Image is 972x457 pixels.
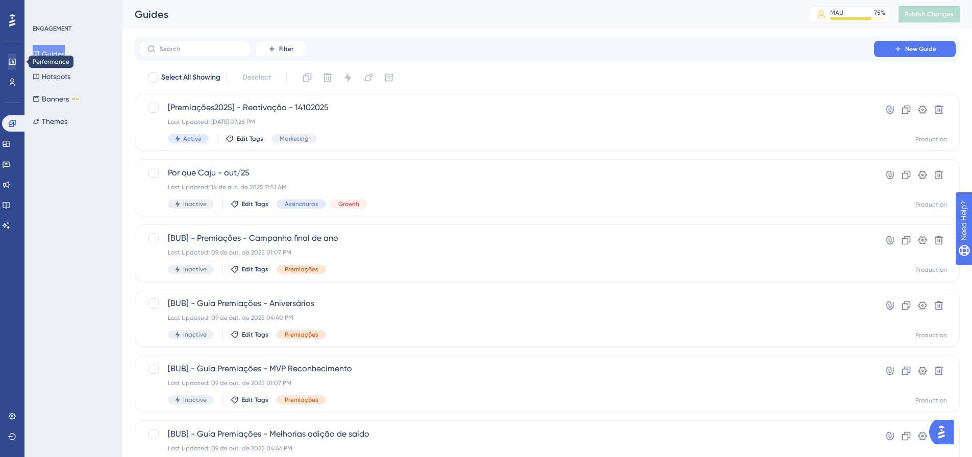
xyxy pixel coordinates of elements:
div: Production [915,331,947,339]
span: Premiações [285,265,318,273]
span: Filter [279,45,293,53]
button: Filter [255,41,306,57]
span: Por que Caju - out/25 [168,167,845,179]
button: BannersBETA [33,90,80,108]
div: 75 % [874,9,885,17]
span: Marketing [280,135,309,143]
div: Last Updated: 09 de out. de 2025 01:07 PM [168,379,845,387]
button: Edit Tags [231,396,268,404]
span: Inactive [183,265,207,273]
span: [BUB] - Premiações - Campanha final de ano [168,232,845,244]
span: Edit Tags [242,200,268,208]
div: Last Updated: 09 de out. de 2025 04:40 PM [168,314,845,322]
div: Last Updated: 14 de out. de 2025 11:51 AM [168,183,845,191]
span: Edit Tags [242,396,268,404]
span: Premiações [285,331,318,339]
span: Growth [338,200,359,208]
div: Production [915,396,947,404]
span: Edit Tags [242,265,268,273]
span: New Guide [905,45,936,53]
button: Edit Tags [231,265,268,273]
span: Select All Showing [161,71,220,84]
span: Inactive [183,331,207,339]
input: Search [160,45,242,53]
span: Publish Changes [905,10,954,18]
button: Hotspots [33,67,70,86]
button: Edit Tags [231,200,268,208]
span: [BUB] - Guia Premiações - MVP Reconhecimento [168,363,845,375]
span: [BUB] - Guia Premiações - Melhorias adição de saldo [168,428,845,440]
button: Themes [33,112,67,131]
span: [BUB] - Guia Premiações - Aniversários [168,297,845,310]
div: Guides [135,7,783,21]
span: Need Help? [24,3,64,15]
span: Inactive [183,396,207,404]
div: Last Updated: 09 de out. de 2025 01:07 PM [168,248,845,257]
div: Last Updated: 09 de out. de 2025 04:46 PM [168,444,845,452]
iframe: UserGuiding AI Assistant Launcher [929,417,960,447]
span: Premiações [285,396,318,404]
button: Edit Tags [226,135,263,143]
div: MAU [830,9,843,17]
div: Production [915,135,947,143]
div: ENGAGEMENT [33,24,71,33]
button: New Guide [874,41,956,57]
span: [Premiações2025] - Reativação - 14102025 [168,101,845,114]
span: Deselect [242,71,271,84]
button: Publish Changes [899,6,960,22]
button: Deselect [233,68,280,87]
span: Edit Tags [242,331,268,339]
button: Edit Tags [231,331,268,339]
span: Active [183,135,202,143]
button: Guides [33,45,65,63]
span: Inactive [183,200,207,208]
div: Production [915,200,947,209]
div: Last Updated: [DATE] 07:25 PM [168,118,845,126]
div: BETA [71,96,80,101]
div: Production [915,266,947,274]
span: Assinaturas [285,200,318,208]
span: Edit Tags [237,135,263,143]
